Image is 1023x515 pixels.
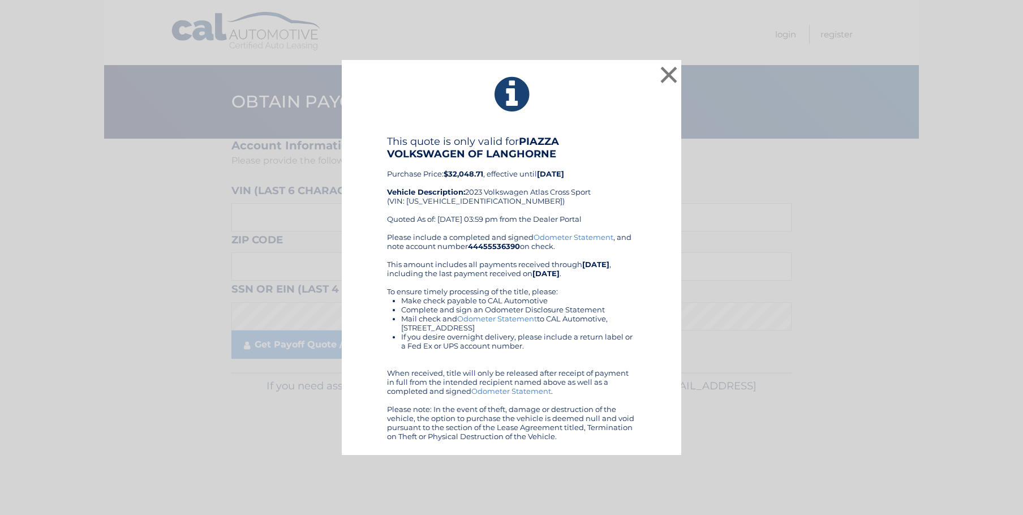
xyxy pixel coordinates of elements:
[471,387,551,396] a: Odometer Statement
[534,233,613,242] a: Odometer Statement
[537,169,564,178] b: [DATE]
[468,242,520,251] b: 44455536390
[657,63,680,86] button: ×
[387,233,636,441] div: Please include a completed and signed , and note account number on check. This amount includes al...
[387,135,636,160] h4: This quote is only valid for
[387,135,636,233] div: Purchase Price: , effective until 2023 Volkswagen Atlas Cross Sport (VIN: [US_VEHICLE_IDENTIFICAT...
[444,169,483,178] b: $32,048.71
[387,187,465,196] strong: Vehicle Description:
[401,296,636,305] li: Make check payable to CAL Automotive
[582,260,609,269] b: [DATE]
[401,305,636,314] li: Complete and sign an Odometer Disclosure Statement
[457,314,537,323] a: Odometer Statement
[401,332,636,350] li: If you desire overnight delivery, please include a return label or a Fed Ex or UPS account number.
[532,269,560,278] b: [DATE]
[401,314,636,332] li: Mail check and to CAL Automotive, [STREET_ADDRESS]
[387,135,559,160] b: PIAZZA VOLKSWAGEN OF LANGHORNE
